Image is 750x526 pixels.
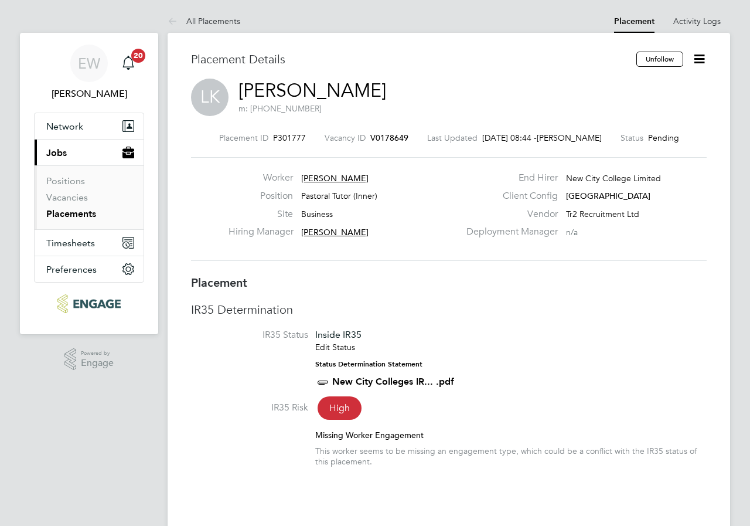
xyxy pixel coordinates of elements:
a: All Placements [168,16,240,26]
span: [PERSON_NAME] [537,133,602,143]
span: LK [191,79,229,116]
span: V0178649 [370,133,408,143]
label: Position [229,190,293,202]
h3: Placement Details [191,52,628,67]
a: Activity Logs [673,16,721,26]
span: P301777 [273,133,306,143]
label: Placement ID [219,133,268,143]
a: [PERSON_NAME] [238,79,386,102]
button: Timesheets [35,230,144,256]
label: Client Config [459,190,558,202]
span: Pastoral Tutor (Inner) [301,191,377,201]
a: Placements [46,208,96,219]
h3: IR35 Determination [191,302,707,317]
span: [GEOGRAPHIC_DATA] [566,191,650,201]
span: Network [46,121,83,132]
span: High [318,396,362,420]
span: m: [PHONE_NUMBER] [238,103,322,114]
span: n/a [566,227,578,237]
img: ncclondon-logo-retina.png [57,294,120,313]
label: Worker [229,172,293,184]
span: Powered by [81,348,114,358]
label: Deployment Manager [459,226,558,238]
a: 20 [117,45,140,82]
span: Jobs [46,147,67,158]
span: 20 [131,49,145,63]
span: New City College Limited [566,173,661,184]
label: Vendor [459,208,558,220]
label: Status [621,133,643,143]
div: This worker seems to be missing an engagement type, which could be a conflict with the IR35 statu... [315,446,707,467]
label: End Hirer [459,172,558,184]
a: Positions [46,175,85,186]
button: Network [35,113,144,139]
a: Placement [614,16,654,26]
span: EW [78,56,100,71]
a: New City Colleges IR... .pdf [332,376,454,387]
button: Preferences [35,256,144,282]
a: EW[PERSON_NAME] [34,45,144,101]
a: Powered byEngage [64,348,114,371]
label: IR35 Status [191,329,308,341]
span: Engage [81,358,114,368]
span: Pending [648,133,679,143]
span: [PERSON_NAME] [301,173,369,184]
label: IR35 Risk [191,402,308,414]
span: [PERSON_NAME] [301,227,369,237]
span: Timesheets [46,237,95,249]
label: Vacancy ID [325,133,366,143]
nav: Main navigation [20,33,158,334]
a: Vacancies [46,192,88,203]
a: Go to home page [34,294,144,313]
strong: Status Determination Statement [315,360,422,368]
span: Emma Wood [34,87,144,101]
a: Edit Status [315,342,355,352]
button: Jobs [35,140,144,165]
label: Site [229,208,293,220]
div: Missing Worker Engagement [315,430,707,440]
label: Last Updated [427,133,478,143]
span: Preferences [46,264,97,275]
span: Business [301,209,333,219]
span: [DATE] 08:44 - [482,133,537,143]
div: Jobs [35,165,144,229]
button: Unfollow [636,52,683,67]
span: Tr2 Recruitment Ltd [566,209,639,219]
label: Hiring Manager [229,226,293,238]
b: Placement [191,276,247,290]
span: Inside IR35 [315,329,362,340]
